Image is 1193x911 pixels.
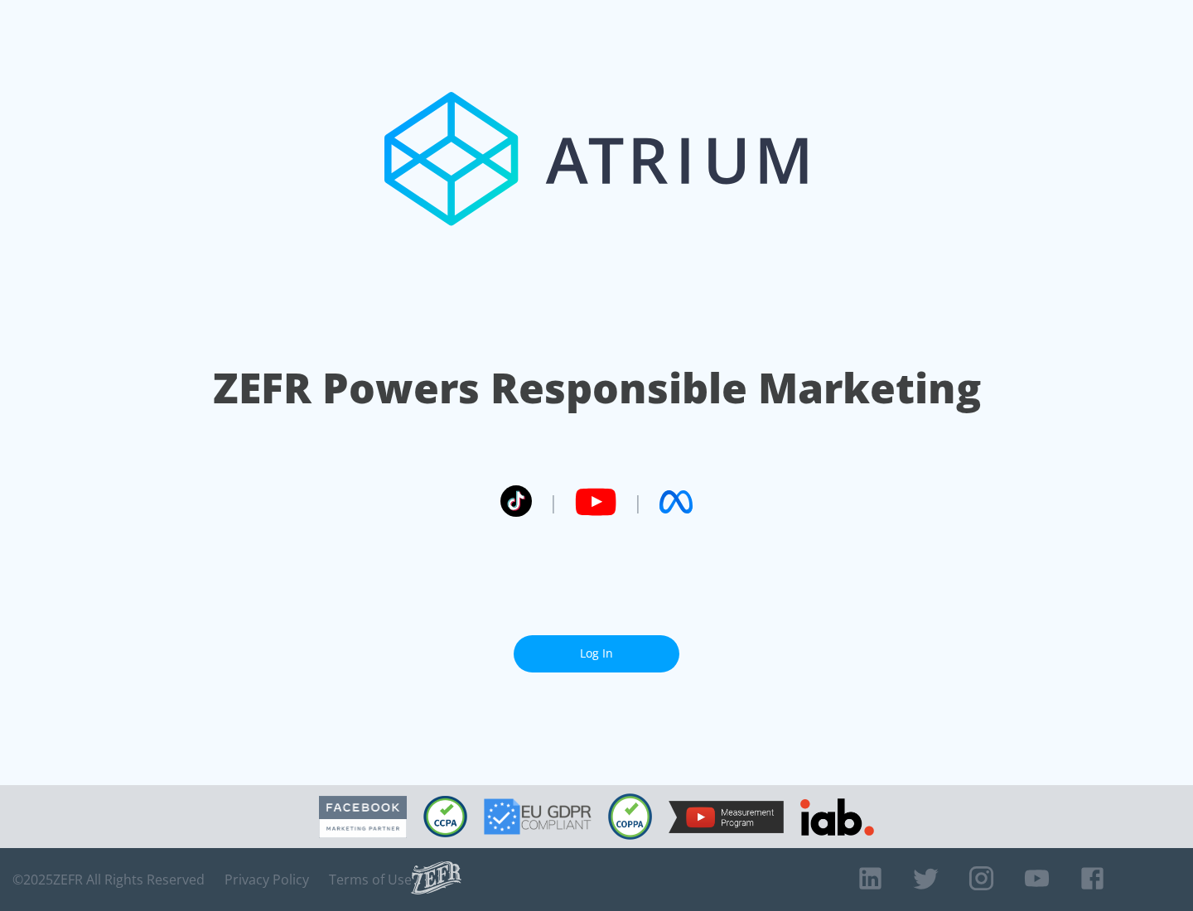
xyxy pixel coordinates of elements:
img: CCPA Compliant [423,796,467,837]
h1: ZEFR Powers Responsible Marketing [213,359,981,417]
span: © 2025 ZEFR All Rights Reserved [12,871,205,888]
img: COPPA Compliant [608,793,652,840]
img: YouTube Measurement Program [669,801,784,833]
img: IAB [800,798,874,836]
span: | [633,489,643,514]
img: GDPR Compliant [484,798,592,835]
a: Log In [514,635,679,672]
a: Terms of Use [329,871,412,888]
img: Facebook Marketing Partner [319,796,407,838]
span: | [548,489,558,514]
a: Privacy Policy [225,871,309,888]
